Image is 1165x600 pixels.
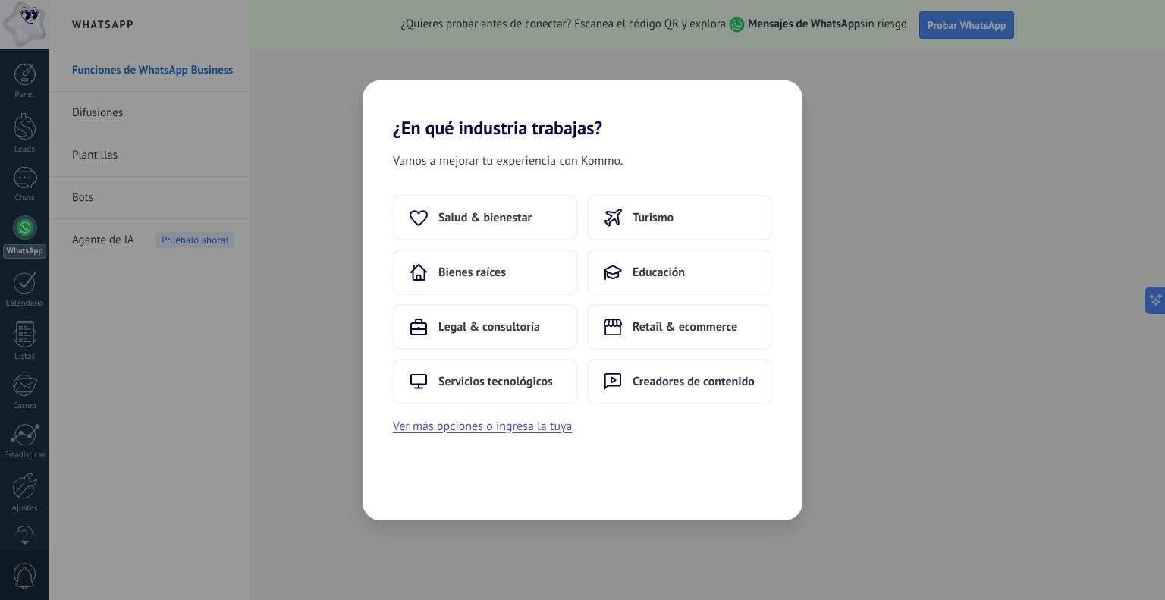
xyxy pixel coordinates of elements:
[587,304,772,350] button: Retail & ecommerce
[393,416,572,436] button: Ver más opciones o ingresa la tuya
[393,304,578,350] button: Legal & consultoría
[438,374,553,389] span: Servicios tecnológicos
[633,210,674,225] span: Turismo
[438,265,506,280] span: Bienes raíces
[633,319,737,335] span: Retail & ecommerce
[438,210,532,225] span: Salud & bienestar
[393,359,578,404] button: Servicios tecnológicos
[633,265,685,280] span: Educación
[393,250,578,295] button: Bienes raíces
[587,250,772,295] button: Educación
[438,319,540,335] span: Legal & consultoría
[393,195,578,240] button: Salud & bienestar
[587,195,772,240] button: Turismo
[393,151,623,171] span: Vamos a mejorar tu experiencia con Kommo.
[363,80,802,139] h2: ¿En qué industria trabajas?
[587,359,772,404] button: Creadores de contenido
[633,374,755,389] span: Creadores de contenido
